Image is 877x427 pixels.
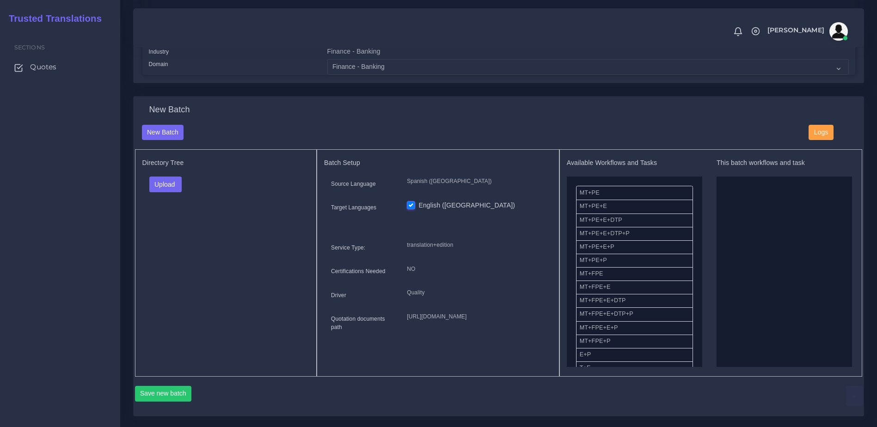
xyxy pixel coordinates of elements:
label: English ([GEOGRAPHIC_DATA]) [418,201,515,210]
a: Trusted Translations [2,11,102,26]
span: Quotes [30,62,56,72]
li: MT+PE+E+DTP+P [576,227,693,241]
p: NO [407,264,545,274]
li: MT+PE+E+P [576,240,693,254]
li: MT+FPE+E+P [576,321,693,335]
a: New Batch [142,128,184,135]
li: MT+FPE+P [576,335,693,348]
button: Logs [809,125,833,140]
label: Service Type: [331,244,365,252]
button: Save new batch [135,386,192,402]
h5: Available Workflows and Tasks [567,159,702,167]
h5: Directory Tree [142,159,310,167]
button: New Batch [142,125,184,140]
label: Target Languages [331,203,376,212]
li: MT+FPE+E+DTP+P [576,307,693,321]
span: [PERSON_NAME] [767,27,824,33]
h5: This batch workflows and task [717,159,852,167]
button: Upload [149,177,182,192]
h5: Batch Setup [324,159,552,167]
li: MT+FPE+E [576,281,693,294]
span: Logs [814,128,828,136]
a: Quotes [7,57,113,77]
h2: Trusted Translations [2,13,102,24]
p: translation+edition [407,240,545,250]
h4: New Batch [149,105,190,115]
li: MT+PE [576,186,693,200]
span: Sections [14,44,45,51]
li: E+P [576,348,693,362]
label: Quotation documents path [331,315,393,331]
label: Source Language [331,180,376,188]
p: Quality [407,288,545,298]
p: [URL][DOMAIN_NAME] [407,312,545,322]
label: Industry [149,48,169,56]
li: MT+FPE [576,267,693,281]
p: Spanish ([GEOGRAPHIC_DATA]) [407,177,545,186]
li: MT+PE+E [576,200,693,213]
label: Domain [149,60,168,68]
div: Finance - Banking [320,47,856,59]
a: [PERSON_NAME]avatar [763,22,851,41]
label: Certifications Needed [331,267,386,275]
li: MT+FPE+E+DTP [576,294,693,308]
li: MT+PE+P [576,254,693,268]
img: avatar [829,22,848,41]
label: Driver [331,291,346,299]
li: MT+PE+E+DTP [576,213,693,227]
li: T+E [576,361,693,375]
